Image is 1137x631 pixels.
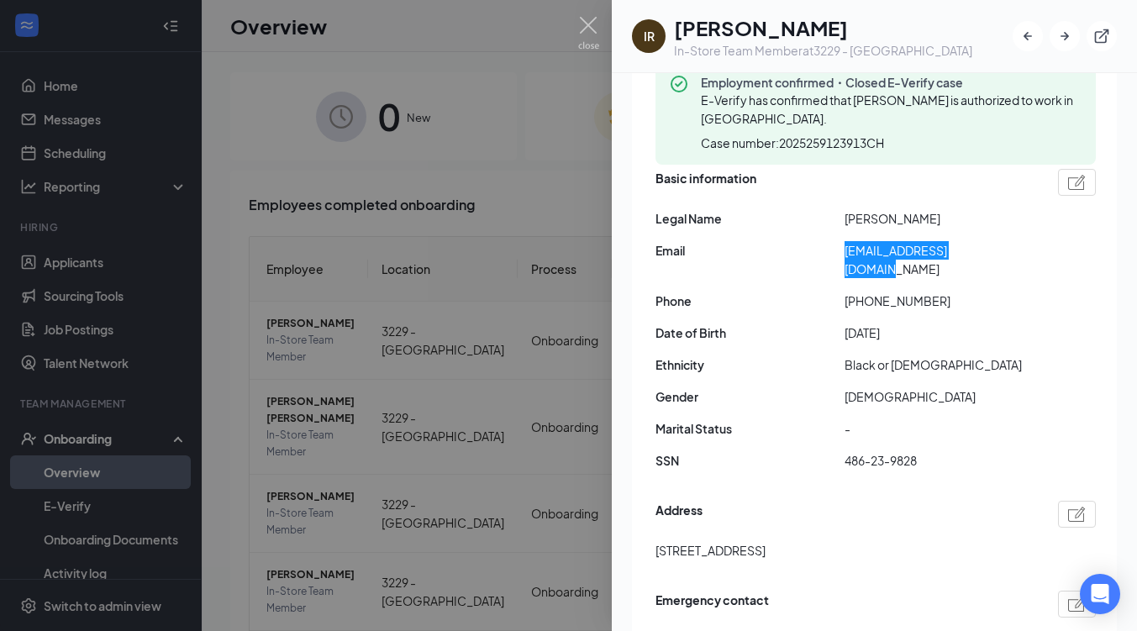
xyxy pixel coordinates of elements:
[845,323,1034,342] span: [DATE]
[644,28,655,45] div: IR
[674,42,972,59] div: In-Store Team Member at 3229 - [GEOGRAPHIC_DATA]
[701,74,1082,91] span: Employment confirmed・Closed E-Verify case
[655,241,845,260] span: Email
[1013,21,1043,51] button: ArrowLeftNew
[655,501,703,528] span: Address
[845,292,1034,310] span: [PHONE_NUMBER]
[655,451,845,470] span: SSN
[655,387,845,406] span: Gender
[655,355,845,374] span: Ethnicity
[701,134,884,151] span: Case number: 2025259123913CH
[845,451,1034,470] span: 486-23-9828
[1093,28,1110,45] svg: ExternalLink
[655,419,845,438] span: Marital Status
[845,241,1034,278] span: [EMAIL_ADDRESS][DOMAIN_NAME]
[655,292,845,310] span: Phone
[1087,21,1117,51] button: ExternalLink
[1080,574,1120,614] div: Open Intercom Messenger
[1050,21,1080,51] button: ArrowRight
[845,209,1034,228] span: [PERSON_NAME]
[655,323,845,342] span: Date of Birth
[669,74,689,94] svg: CheckmarkCircle
[701,92,1073,126] span: E-Verify has confirmed that [PERSON_NAME] is authorized to work in [GEOGRAPHIC_DATA].
[845,387,1034,406] span: [DEMOGRAPHIC_DATA]
[655,541,766,560] span: [STREET_ADDRESS]
[655,591,769,618] span: Emergency contact
[655,209,845,228] span: Legal Name
[674,13,972,42] h1: [PERSON_NAME]
[655,169,756,196] span: Basic information
[845,355,1034,374] span: Black or [DEMOGRAPHIC_DATA]
[845,419,1034,438] span: -
[1056,28,1073,45] svg: ArrowRight
[1019,28,1036,45] svg: ArrowLeftNew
